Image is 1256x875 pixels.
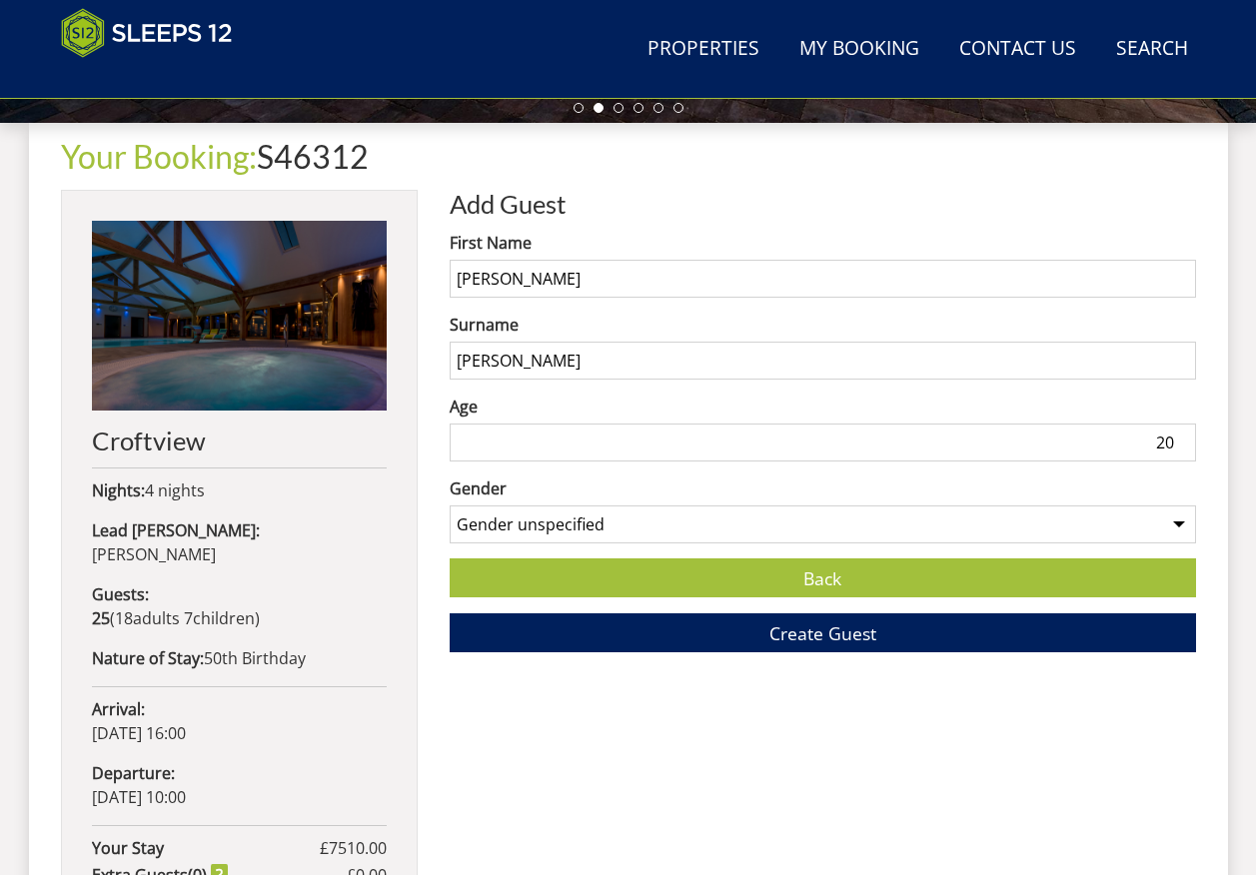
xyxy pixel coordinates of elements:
[180,607,255,629] span: child
[92,221,387,454] a: Croftview
[329,837,387,859] span: 7510.00
[61,139,1196,174] h1: S46312
[320,836,387,860] span: £
[92,478,387,502] p: 4 nights
[92,519,260,541] strong: Lead [PERSON_NAME]:
[92,607,110,629] strong: 25
[92,647,204,669] strong: Nature of Stay:
[450,476,1196,500] label: Gender
[184,607,193,629] span: 7
[1108,27,1196,72] a: Search
[450,613,1196,652] button: Create Guest
[450,395,1196,419] label: Age
[791,27,927,72] a: My Booking
[92,543,216,565] span: [PERSON_NAME]
[92,646,387,670] p: 50th Birthday
[115,607,180,629] span: adult
[951,27,1084,72] a: Contact Us
[639,27,767,72] a: Properties
[450,313,1196,337] label: Surname
[172,607,180,629] span: s
[92,836,320,860] strong: Your Stay
[92,221,387,411] img: An image of 'Croftview'
[92,697,387,745] p: [DATE] 16:00
[769,621,876,645] span: Create Guest
[92,479,145,501] strong: Nights:
[450,558,1196,597] a: Back
[92,427,387,454] h2: Croftview
[450,231,1196,255] label: First Name
[51,70,261,87] iframe: Customer reviews powered by Trustpilot
[229,607,255,629] span: ren
[92,698,145,720] strong: Arrival:
[450,342,1196,380] input: Surname
[92,583,149,605] strong: Guests:
[450,260,1196,298] input: Forename
[92,762,175,784] strong: Departure:
[61,137,257,176] a: Your Booking:
[92,761,387,809] p: [DATE] 10:00
[92,607,260,629] span: ( )
[115,607,133,629] span: 18
[61,8,233,58] img: Sleeps 12
[450,190,1196,218] h2: Add Guest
